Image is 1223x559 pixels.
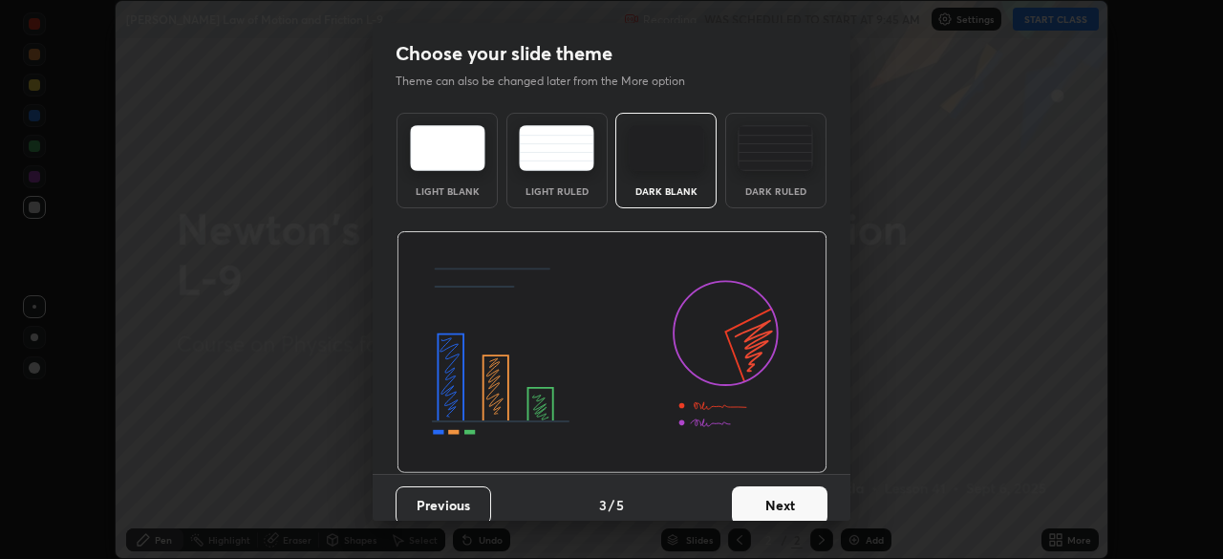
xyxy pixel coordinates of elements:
img: lightRuledTheme.5fabf969.svg [519,125,594,171]
div: Light Blank [409,186,485,196]
h4: 3 [599,495,607,515]
p: Theme can also be changed later from the More option [396,73,705,90]
button: Next [732,486,827,525]
div: Dark Blank [628,186,704,196]
h4: / [609,495,614,515]
h2: Choose your slide theme [396,41,612,66]
div: Light Ruled [519,186,595,196]
div: Dark Ruled [738,186,814,196]
img: darkTheme.f0cc69e5.svg [629,125,704,171]
button: Previous [396,486,491,525]
h4: 5 [616,495,624,515]
img: lightTheme.e5ed3b09.svg [410,125,485,171]
img: darkRuledTheme.de295e13.svg [738,125,813,171]
img: darkThemeBanner.d06ce4a2.svg [397,231,827,474]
